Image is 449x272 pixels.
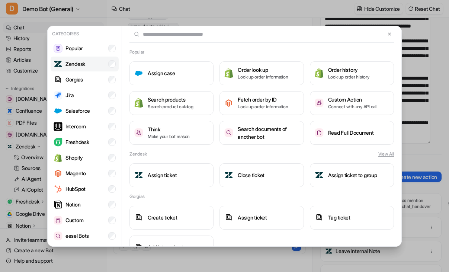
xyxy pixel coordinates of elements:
[65,154,83,161] p: Shopify
[129,193,144,200] h2: Gorgias
[224,171,233,180] img: Close ticket
[148,243,186,251] h3: Add internal note
[129,236,214,259] button: Add internal noteAdd internal note
[238,96,288,103] h3: Fetch order by ID
[129,61,214,85] button: Assign caseAssign case
[310,91,394,115] button: Custom ActionCustom ActionConnect with any API call
[148,103,193,110] p: Search product catalog
[129,151,147,157] h2: Zendesk
[148,214,177,221] h3: Create ticket
[219,61,304,85] button: Order look upOrder look upLook up order information
[328,129,374,137] h3: Read Full Document
[328,171,377,179] h3: Assign ticket to group
[148,96,193,103] h3: Search products
[224,213,233,222] img: Assign ticket
[148,133,190,140] p: Make your bot reason
[65,169,86,177] p: Magento
[219,206,304,230] button: Assign ticketAssign ticket
[65,91,74,99] p: Jira
[238,171,264,179] h3: Close ticket
[310,61,394,85] button: Order historyOrder historyLook up order history
[129,163,214,187] button: Assign ticketAssign ticket
[129,206,214,230] button: Create ticketCreate ticket
[65,185,86,193] p: HubSpot
[134,243,143,252] img: Add internal note
[134,171,143,180] img: Assign ticket
[238,103,288,110] p: Look up order information
[51,29,119,39] p: Categories
[328,66,369,74] h3: Order history
[378,151,394,157] button: View All
[238,74,288,80] p: Look up order information
[148,69,175,77] h3: Assign case
[224,68,233,78] img: Order look up
[238,214,267,221] h3: Assign ticket
[219,163,304,187] button: Close ticketClose ticket
[224,99,233,108] img: Fetch order by ID
[328,74,369,80] p: Look up order history
[310,163,394,187] button: Assign ticket to groupAssign ticket to group
[134,69,143,78] img: Assign case
[238,66,288,74] h3: Order look up
[129,49,144,55] h2: Popular
[129,121,214,145] button: ThinkThinkMake your bot reason
[310,206,394,230] button: Tag ticketTag ticket
[315,99,324,107] img: Custom Action
[224,128,233,137] img: Search documents of another bot
[65,60,85,68] p: Zendesk
[310,121,394,145] button: Read Full DocumentRead Full Document
[134,128,143,137] img: Think
[328,96,378,103] h3: Custom Action
[148,171,177,179] h3: Assign ticket
[328,214,350,221] h3: Tag ticket
[134,98,143,108] img: Search products
[219,91,304,115] button: Fetch order by IDFetch order by IDLook up order information
[219,121,304,145] button: Search documents of another botSearch documents of another bot
[315,171,324,180] img: Assign ticket to group
[315,68,324,78] img: Order history
[238,125,299,141] h3: Search documents of another bot
[65,216,83,224] p: Custom
[65,44,83,52] p: Popular
[65,76,83,83] p: Gorgias
[148,125,190,133] h3: Think
[65,232,89,240] p: eesel Bots
[65,201,80,208] p: Notion
[134,213,143,222] img: Create ticket
[65,107,90,115] p: Salesforce
[315,213,324,222] img: Tag ticket
[328,103,378,110] p: Connect with any API call
[65,122,86,130] p: Intercom
[65,138,89,146] p: Freshdesk
[315,128,324,137] img: Read Full Document
[129,91,214,115] button: Search productsSearch productsSearch product catalog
